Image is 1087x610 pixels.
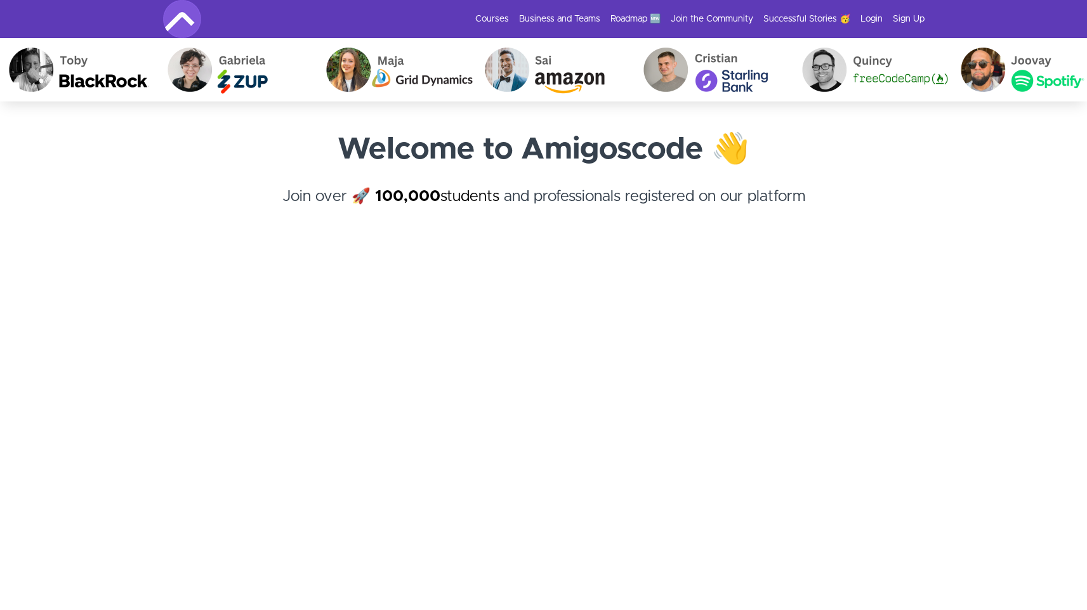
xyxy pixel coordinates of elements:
a: Sign Up [893,13,925,25]
a: Courses [475,13,509,25]
a: Successful Stories 🥳 [763,13,850,25]
img: Cristian [634,38,793,101]
strong: 100,000 [375,189,440,204]
a: 100,000students [375,189,499,204]
h4: Join over 🚀 and professionals registered on our platform [163,185,925,231]
a: Join the Community [671,13,753,25]
img: Sai [475,38,634,101]
img: Maja [317,38,475,101]
a: Login [860,13,883,25]
strong: Welcome to Amigoscode 👋 [338,134,749,165]
a: Business and Teams [519,13,600,25]
img: Gabriela [158,38,317,101]
a: Roadmap 🆕 [610,13,661,25]
img: Quincy [793,38,951,101]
